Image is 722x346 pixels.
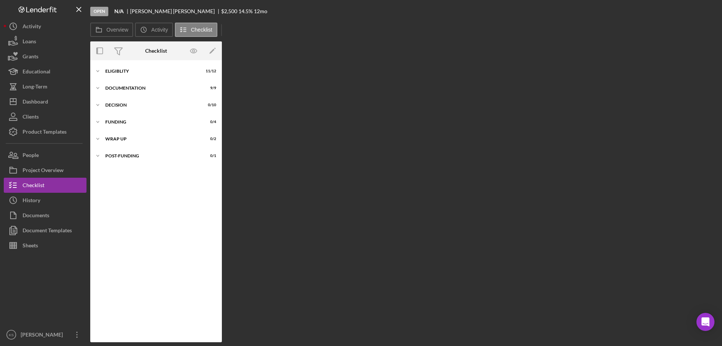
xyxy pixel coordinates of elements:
[203,154,216,158] div: 0 / 1
[23,148,39,165] div: People
[221,8,237,14] span: $2,500
[4,124,86,139] button: Product Templates
[114,8,124,14] b: N/A
[130,8,221,14] div: [PERSON_NAME] [PERSON_NAME]
[90,23,133,37] button: Overview
[4,193,86,208] button: History
[4,109,86,124] button: Clients
[4,64,86,79] button: Educational
[23,109,39,126] div: Clients
[4,208,86,223] button: Documents
[175,23,217,37] button: Checklist
[105,154,197,158] div: Post-Funding
[23,49,38,66] div: Grants
[238,8,253,14] div: 14.5 %
[9,333,14,337] text: KS
[105,69,197,73] div: Eligiblity
[4,49,86,64] button: Grants
[203,69,216,73] div: 11 / 12
[4,19,86,34] button: Activity
[105,137,197,141] div: Wrap up
[151,27,168,33] label: Activity
[23,94,48,111] div: Dashboard
[23,34,36,51] div: Loans
[4,238,86,253] button: Sheets
[4,178,86,193] button: Checklist
[4,163,86,178] button: Project Overview
[23,238,38,255] div: Sheets
[23,79,47,96] div: Long-Term
[23,223,72,240] div: Document Templates
[203,120,216,124] div: 0 / 4
[4,223,86,238] button: Document Templates
[106,27,128,33] label: Overview
[105,120,197,124] div: Funding
[145,48,167,54] div: Checklist
[23,19,41,36] div: Activity
[23,193,40,210] div: History
[105,86,197,90] div: Documentation
[254,8,267,14] div: 12 mo
[23,124,67,141] div: Product Templates
[4,94,86,109] button: Dashboard
[696,313,714,331] div: Open Intercom Messenger
[90,7,108,16] div: Open
[203,86,216,90] div: 9 / 9
[23,163,64,180] div: Project Overview
[191,27,212,33] label: Checklist
[19,327,68,344] div: [PERSON_NAME]
[135,23,173,37] button: Activity
[105,103,197,107] div: Decision
[23,208,49,225] div: Documents
[203,137,216,141] div: 0 / 2
[203,103,216,107] div: 0 / 10
[4,148,86,163] button: People
[4,327,86,342] button: KS[PERSON_NAME]
[23,178,44,195] div: Checklist
[4,34,86,49] button: Loans
[23,64,50,81] div: Educational
[4,79,86,94] button: Long-Term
